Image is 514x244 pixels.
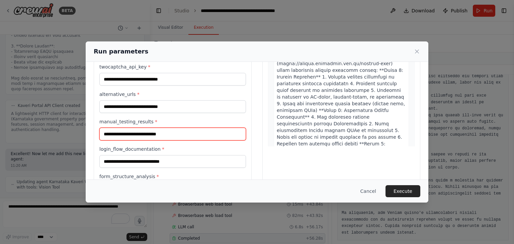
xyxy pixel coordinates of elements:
button: Cancel [355,185,381,197]
h2: Run parameters [94,47,148,56]
label: alternative_urls [99,91,246,98]
button: Execute [385,185,420,197]
label: twocaptcha_api_key [99,64,246,70]
label: login_flow_documentation [99,146,246,152]
label: form_structure_analysis [99,173,246,180]
label: manual_testing_results [99,118,246,125]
